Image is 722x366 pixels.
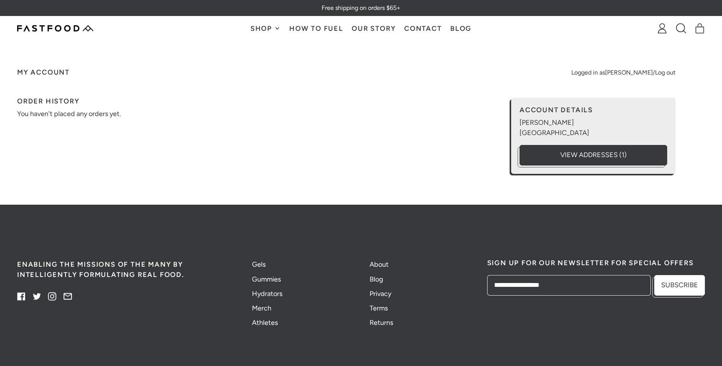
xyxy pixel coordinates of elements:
h2: Account Details [520,107,667,113]
h2: Order History [17,98,456,105]
span: Shop [250,25,274,32]
a: How To Fuel [285,16,347,40]
a: Blog [446,16,476,40]
a: View Addresses (1) [520,145,667,165]
div: Logged in as / [571,68,676,81]
button: Shop [246,16,285,40]
a: Blog [370,275,383,283]
h5: Enabling the missions of the many by intelligently formulating real food. [17,259,235,280]
button: Subscribe [654,275,705,296]
a: Gummies [252,275,281,283]
p: [PERSON_NAME] [GEOGRAPHIC_DATA] [520,118,667,138]
p: You haven't placed any orders yet. [17,109,456,119]
h1: My Account [17,69,70,76]
a: Terms [370,304,388,312]
a: Athletes [252,318,278,327]
a: Our Story [347,16,400,40]
a: Log out [655,68,676,77]
h2: Sign up for our newsletter for special offers [487,259,705,266]
a: About [370,260,389,269]
a: Gels [252,260,266,269]
img: Fastfood [17,25,93,32]
a: Contact [400,16,446,40]
a: Returns [370,318,393,327]
a: Privacy [370,290,391,298]
a: Hydrators [252,290,282,298]
a: [PERSON_NAME] [605,69,653,76]
a: Merch [252,304,271,312]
